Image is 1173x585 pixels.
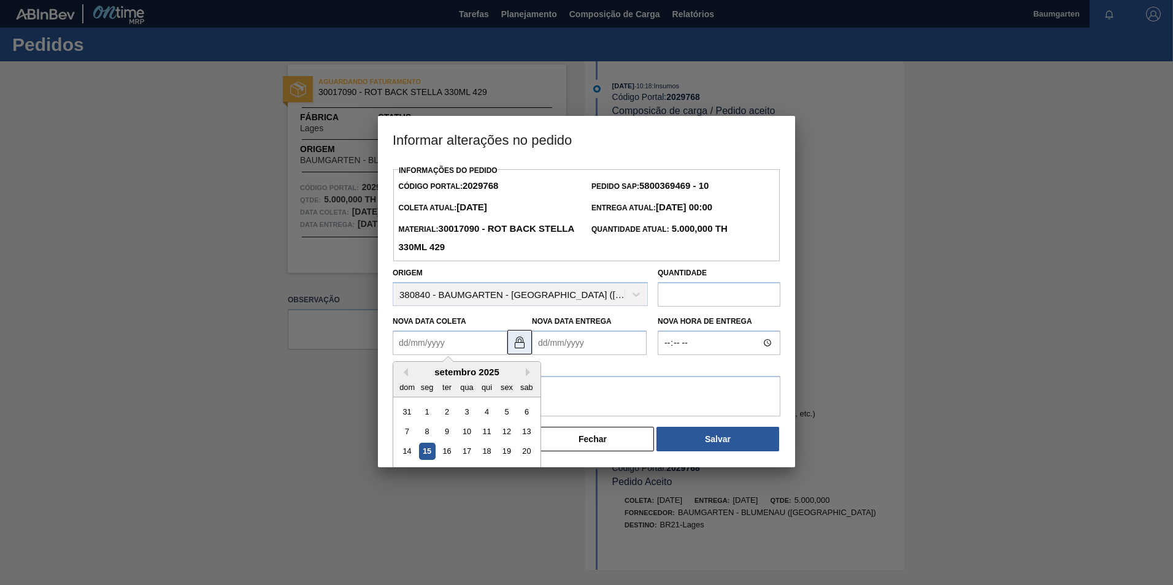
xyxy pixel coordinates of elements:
button: locked [507,330,532,354]
div: Choose quarta-feira, 10 de setembro de 2025 [458,423,475,440]
div: Choose domingo, 7 de setembro de 2025 [399,423,415,440]
div: Choose quinta-feira, 18 de setembro de 2025 [479,443,495,460]
div: sab [518,379,535,396]
input: dd/mm/yyyy [532,331,647,355]
div: month 2025-09 [397,402,536,501]
strong: [DATE] 00:00 [656,202,712,212]
div: sex [498,379,515,396]
div: Choose quinta-feira, 4 de setembro de 2025 [479,403,495,420]
div: dom [399,379,415,396]
img: locked [512,335,527,350]
div: Choose terça-feira, 16 de setembro de 2025 [439,443,455,460]
span: Material: [398,225,574,252]
button: Next Month [526,368,534,377]
strong: 5800369469 - 10 [639,180,709,191]
div: Choose terça-feira, 9 de setembro de 2025 [439,423,455,440]
div: Choose quarta-feira, 3 de setembro de 2025 [458,403,475,420]
div: ter [439,379,455,396]
span: Quantidade Atual: [591,225,728,234]
div: setembro 2025 [393,367,540,377]
div: Choose domingo, 21 de setembro de 2025 [399,463,415,480]
strong: 30017090 - ROT BACK STELLA 330ML 429 [398,223,574,252]
input: dd/mm/yyyy [393,331,507,355]
button: Salvar [656,427,779,451]
span: Código Portal: [398,182,498,191]
strong: [DATE] [456,202,487,212]
div: Choose segunda-feira, 15 de setembro de 2025 [419,443,436,460]
div: Choose sexta-feira, 19 de setembro de 2025 [498,443,515,460]
div: Choose quarta-feira, 24 de setembro de 2025 [458,463,475,480]
label: Observação [393,358,780,376]
div: seg [419,379,436,396]
div: Choose quinta-feira, 11 de setembro de 2025 [479,423,495,440]
div: Choose domingo, 14 de setembro de 2025 [399,443,415,460]
div: Choose sábado, 27 de setembro de 2025 [518,463,535,480]
label: Nova Hora de Entrega [658,313,780,331]
label: Nova Data Entrega [532,317,612,326]
label: Origem [393,269,423,277]
div: Choose domingo, 31 de agosto de 2025 [399,403,415,420]
button: Fechar [531,427,654,451]
div: Choose quarta-feira, 17 de setembro de 2025 [458,443,475,460]
div: Choose sexta-feira, 5 de setembro de 2025 [498,403,515,420]
span: Entrega Atual: [591,204,712,212]
button: Previous Month [399,368,408,377]
div: Choose sexta-feira, 12 de setembro de 2025 [498,423,515,440]
div: qua [458,379,475,396]
label: Informações do Pedido [399,166,498,175]
div: Choose quinta-feira, 25 de setembro de 2025 [479,463,495,480]
div: Choose sábado, 20 de setembro de 2025 [518,443,535,460]
h3: Informar alterações no pedido [378,116,795,162]
div: qui [479,379,495,396]
label: Nova Data Coleta [393,317,466,326]
strong: 5.000,000 TH [669,223,728,234]
span: Pedido SAP: [591,182,709,191]
span: Coleta Atual: [398,204,487,212]
div: Choose sexta-feira, 26 de setembro de 2025 [498,463,515,480]
strong: 2029768 [463,180,498,191]
div: Choose terça-feira, 23 de setembro de 2025 [439,463,455,480]
div: Choose segunda-feira, 8 de setembro de 2025 [419,423,436,440]
div: Choose sábado, 13 de setembro de 2025 [518,423,535,440]
div: Choose terça-feira, 2 de setembro de 2025 [439,403,455,420]
div: Choose sábado, 6 de setembro de 2025 [518,403,535,420]
div: Choose segunda-feira, 22 de setembro de 2025 [419,463,436,480]
label: Quantidade [658,269,707,277]
div: Choose segunda-feira, 1 de setembro de 2025 [419,403,436,420]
